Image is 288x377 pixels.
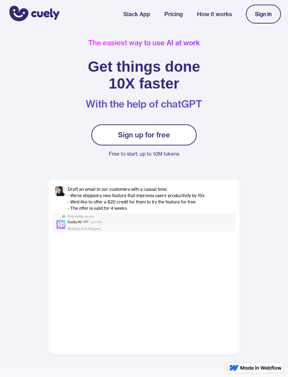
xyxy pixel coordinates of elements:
[255,11,272,17] div: Sign In
[91,124,197,145] a: Sign up for free
[68,186,205,212] div: Draft an email to our customers with a casual tone: - We’ve shipped a new feature that improves u...
[91,149,197,159] p: Free to start, up to 10M tokens
[246,5,281,24] a: Sign In
[164,10,183,18] a: Pricing
[123,10,150,18] a: Slack App
[88,39,200,47] div: The easiest way to use AI at work
[7,5,60,24] a: home
[197,10,232,18] a: How it works
[118,131,170,139] div: Sign up for free
[240,366,282,370] img: Made in Webflow
[88,58,200,92] h1: Get things done 10X faster
[86,98,202,110] p: With the help of chatGPT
